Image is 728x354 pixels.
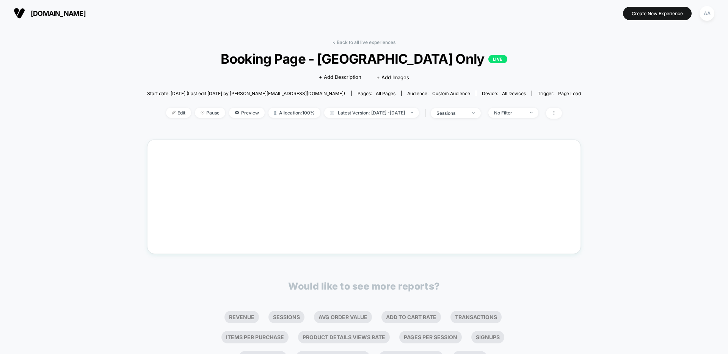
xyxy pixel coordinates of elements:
[472,112,475,114] img: end
[288,280,440,292] p: Would like to see more reports?
[450,311,502,323] li: Transactions
[411,112,413,113] img: end
[494,110,524,116] div: No Filter
[319,74,361,81] span: + Add Description
[14,8,25,19] img: Visually logo
[530,112,533,113] img: end
[476,91,532,96] span: Device:
[502,91,526,96] span: all devices
[268,311,304,323] li: Sessions
[399,331,462,343] li: Pages Per Session
[423,108,431,119] span: |
[224,311,259,323] li: Revenue
[488,55,507,63] p: LIVE
[166,108,191,118] span: Edit
[229,108,265,118] span: Preview
[376,91,395,96] span: all pages
[298,331,390,343] li: Product Details Views Rate
[358,91,395,96] div: Pages:
[330,111,334,114] img: calendar
[407,91,470,96] div: Audience:
[697,6,717,21] button: AA
[324,108,419,118] span: Latest Version: [DATE] - [DATE]
[333,39,395,45] a: < Back to all live experiences
[195,108,225,118] span: Pause
[11,7,88,19] button: [DOMAIN_NAME]
[274,111,277,115] img: rebalance
[700,6,714,21] div: AA
[221,331,289,343] li: Items Per Purchase
[172,111,176,114] img: edit
[432,91,470,96] span: Custom Audience
[147,91,345,96] span: Start date: [DATE] (Last edit [DATE] by [PERSON_NAME][EMAIL_ADDRESS][DOMAIN_NAME])
[471,331,504,343] li: Signups
[201,111,204,114] img: end
[169,51,559,67] span: Booking Page - [GEOGRAPHIC_DATA] Only
[314,311,372,323] li: Avg Order Value
[538,91,581,96] div: Trigger:
[436,110,467,116] div: sessions
[377,74,409,80] span: + Add Images
[268,108,320,118] span: Allocation: 100%
[558,91,581,96] span: Page Load
[623,7,692,20] button: Create New Experience
[31,9,86,17] span: [DOMAIN_NAME]
[381,311,441,323] li: Add To Cart Rate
